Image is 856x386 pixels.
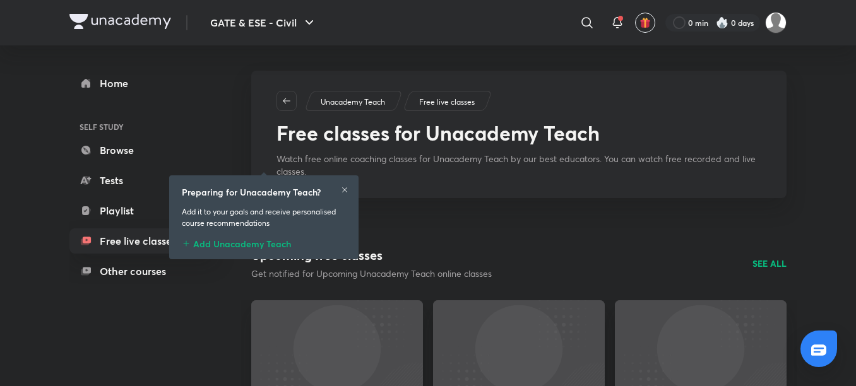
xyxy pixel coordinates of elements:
p: Free live classes [419,96,475,108]
button: avatar [635,13,655,33]
a: Other courses [69,259,216,284]
h6: SELF STUDY [69,116,216,137]
a: Company Logo [69,14,171,32]
a: Free live classes [417,96,477,108]
a: Free live classes [69,228,216,254]
a: Unacademy Teach [319,96,388,108]
a: Tests [69,168,216,193]
img: avatar [639,17,651,28]
img: Company Logo [69,14,171,29]
h1: Free classes for Unacademy Teach [276,121,600,145]
a: SEE ALL [752,257,787,270]
h6: Preparing for Unacademy Teach? [182,185,321,199]
button: GATE & ESE - Civil [203,10,324,35]
img: Kranti [765,12,787,33]
a: Playlist [69,198,216,223]
h2: Upcoming free classes [251,246,492,265]
div: Add Unacademy Teach [182,234,346,249]
p: Add it to your goals and receive personalised course recommendations [182,206,346,229]
p: Watch free online coaching classes for Unacademy Teach by our best educators. You can watch free ... [276,153,761,178]
img: streak [716,16,728,29]
p: Get notified for Upcoming Unacademy Teach online classes [251,267,492,280]
p: Unacademy Teach [321,96,385,108]
a: Browse [69,137,216,163]
a: Home [69,71,216,96]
